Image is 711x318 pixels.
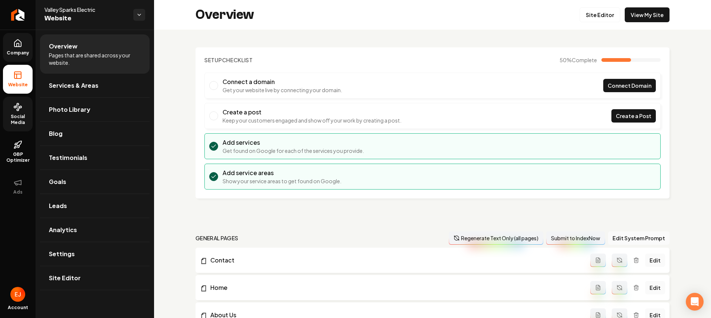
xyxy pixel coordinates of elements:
a: Photo Library [40,98,150,121]
span: Goals [49,177,66,186]
a: Create a Post [611,109,656,123]
span: Testimonials [49,153,87,162]
h3: Connect a domain [223,77,342,86]
span: Analytics [49,225,77,234]
h3: Create a post [223,108,401,117]
a: Goals [40,170,150,194]
a: Blog [40,122,150,145]
button: Edit System Prompt [608,231,670,245]
span: Photo Library [49,105,90,114]
p: Keep your customers engaged and show off your work by creating a post. [223,117,401,124]
span: GBP Optimizer [3,151,33,163]
a: Home [200,283,590,292]
span: Blog [49,129,63,138]
span: Setup [204,57,222,63]
img: Rebolt Logo [11,9,25,21]
button: Submit to IndexNow [546,231,605,245]
a: Settings [40,242,150,266]
span: Account [8,305,28,311]
span: Ads [10,189,26,195]
p: Show your service areas to get found on Google. [223,177,341,185]
span: Company [4,50,32,56]
span: Valley Sparks Electric [44,6,127,13]
a: Contact [200,256,590,265]
img: Eduard Joers [10,287,25,302]
span: Social Media [3,114,33,125]
span: Settings [49,250,75,258]
button: Ads [3,172,33,201]
span: Pages that are shared across your website. [49,51,141,66]
a: View My Site [625,7,670,22]
span: Complete [572,57,597,63]
div: Open Intercom Messenger [686,293,704,311]
span: Overview [49,42,77,51]
button: Add admin page prompt [590,281,606,294]
span: Leads [49,201,67,210]
h3: Add service areas [223,168,341,177]
a: Company [3,33,33,62]
a: Edit [645,254,665,267]
h2: general pages [196,234,238,242]
a: Testimonials [40,146,150,170]
a: GBP Optimizer [3,134,33,169]
p: Get your website live by connecting your domain. [223,86,342,94]
button: Add admin page prompt [590,254,606,267]
h2: Checklist [204,56,253,64]
span: Connect Domain [608,82,651,90]
h2: Overview [196,7,254,22]
a: Social Media [3,97,33,131]
p: Get found on Google for each of the services you provide. [223,147,364,154]
h3: Add services [223,138,364,147]
button: Open user button [10,287,25,302]
a: Site Editor [40,266,150,290]
span: Website [5,82,31,88]
a: Analytics [40,218,150,242]
span: Services & Areas [49,81,99,90]
span: 50 % [560,56,597,64]
a: Leads [40,194,150,218]
span: Website [44,13,127,24]
a: Site Editor [580,7,620,22]
span: Site Editor [49,274,81,282]
button: Regenerate Text Only (all pages) [449,231,543,245]
a: Connect Domain [603,79,656,92]
a: Edit [645,281,665,294]
span: Create a Post [616,112,651,120]
a: Services & Areas [40,74,150,97]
